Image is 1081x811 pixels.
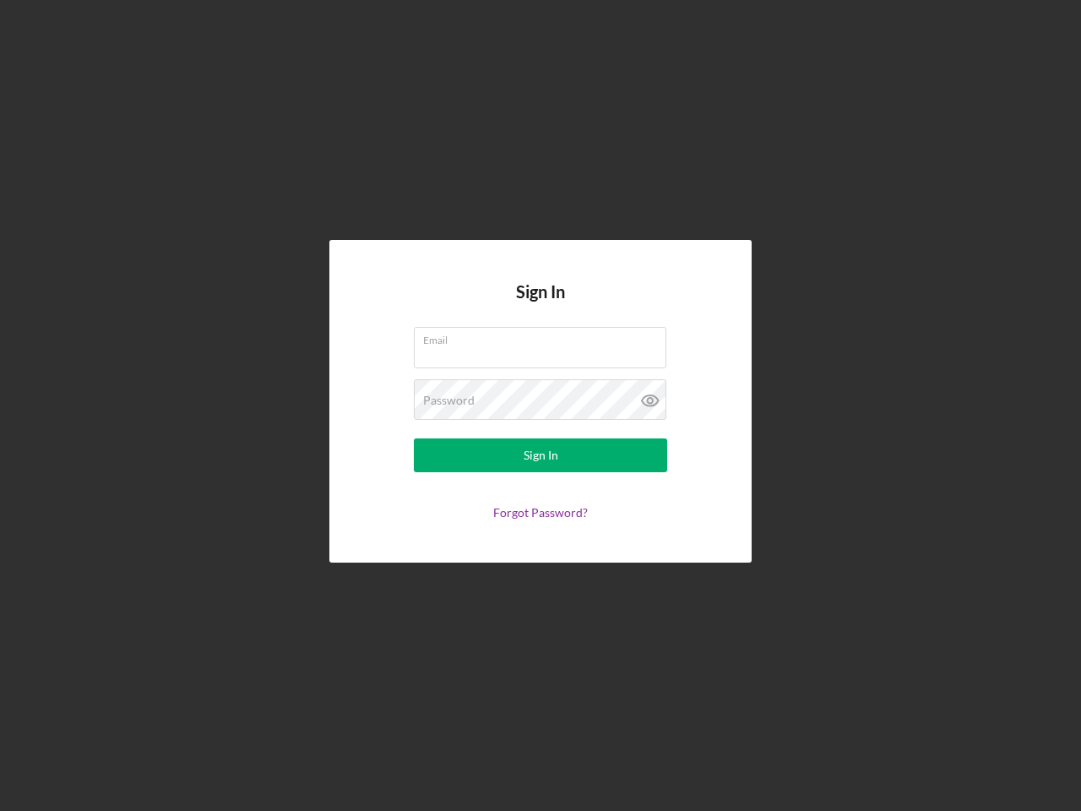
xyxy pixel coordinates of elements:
label: Password [423,394,475,407]
a: Forgot Password? [493,505,588,520]
button: Sign In [414,438,667,472]
label: Email [423,328,666,346]
h4: Sign In [516,282,565,327]
div: Sign In [524,438,558,472]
